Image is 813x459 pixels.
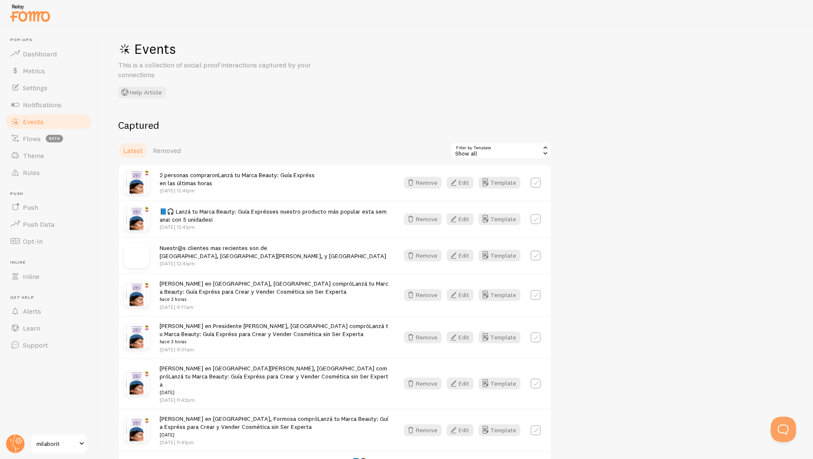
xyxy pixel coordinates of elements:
[160,322,389,346] span: [PERSON_NAME] en Presidente [PERSON_NAME], [GEOGRAPHIC_DATA] compró
[5,268,92,285] a: Inline
[160,171,315,187] span: 2 personas compraron en las últimas horas
[23,272,39,281] span: Inline
[160,280,389,303] span: [PERSON_NAME] en [GEOGRAPHIC_DATA], [GEOGRAPHIC_DATA] compró
[124,206,149,232] img: Capturadepantalla2025-07-30ala_s_4.31.50p.m._small.png
[5,96,92,113] a: Notifications
[5,337,92,353] a: Support
[30,434,88,454] a: milaborit
[23,324,40,332] span: Learn
[118,40,372,58] h1: Events
[5,130,92,147] a: Flows beta
[160,389,389,396] small: [DATE]
[5,199,92,216] a: Push
[124,282,149,308] img: Capturadepantalla2025-07-30ala_s_4.31.50p.m._small.png
[118,119,552,132] h2: Captured
[23,50,57,58] span: Dashboard
[5,320,92,337] a: Learn
[23,220,55,228] span: Push Data
[160,208,387,223] span: es nuestro producto más popular esta semana! con 5 unidades!
[447,213,478,225] a: Edit
[5,303,92,320] a: Alerts
[10,191,92,197] span: Push
[447,331,473,343] button: Edit
[5,62,92,79] a: Metrics
[160,373,388,388] a: Lanzá tu Marca Beauty: Guía Expréss para Crear y Vender Cosmética sin Ser Experta
[23,134,41,143] span: Flows
[447,213,473,225] button: Edit
[447,177,473,189] button: Edit
[160,244,386,260] span: Nuestr@s clientes mas recientes son de [GEOGRAPHIC_DATA], [GEOGRAPHIC_DATA][PERSON_NAME], y [GEOG...
[124,170,149,195] img: Capturadepantalla2025-07-30ala_s_4.31.50p.m._small.png
[36,439,77,449] span: milaborit
[23,203,38,211] span: Push
[118,86,166,98] button: Help Article
[23,168,40,177] span: Rules
[450,142,552,159] div: Show all
[160,208,272,215] a: 📘🎧 Lanzá tu Marca Beauty: Guía Expréss
[160,322,388,338] a: Lanzá tu Marca Beauty: Guía Expréss para Crear y Vender Cosmética sin Ser Experta
[771,417,796,442] iframe: Help Scout Beacon - Open
[478,424,520,436] button: Template
[478,378,520,389] button: Template
[160,439,389,446] p: [DATE] 11:41pm
[404,378,442,389] button: Remove
[124,325,149,350] img: Capturadepantalla2025-07-30ala_s_4.31.50p.m._small.png
[10,295,92,300] span: Get Help
[447,289,478,301] a: Edit
[447,289,473,301] button: Edit
[160,260,386,267] p: [DATE] 12:41pm
[23,237,43,245] span: Opt-In
[478,213,520,225] a: Template
[9,2,51,24] img: fomo-relay-logo-orange.svg
[160,280,388,295] a: Lanzá tu Marca Beauty: Guía Expréss para Crear y Vender Cosmética sin Ser Experta
[447,378,473,389] button: Edit
[160,431,389,439] small: [DATE]
[478,289,520,301] button: Template
[118,142,148,159] a: Latest
[160,364,389,396] span: [PERSON_NAME] en [GEOGRAPHIC_DATA][PERSON_NAME], [GEOGRAPHIC_DATA] compró
[23,83,47,92] span: Settings
[10,37,92,43] span: Pop-ups
[160,415,388,431] a: Lanzá tu Marca Beauty: Guía Expréss para Crear y Vender Cosmética sin Ser Experta
[478,331,520,343] button: Template
[404,250,442,261] button: Remove
[478,250,520,261] button: Template
[23,307,41,315] span: Alerts
[23,100,61,109] span: Notifications
[46,135,63,142] span: beta
[447,250,478,261] a: Edit
[478,177,520,189] a: Template
[404,177,442,189] button: Remove
[160,415,389,439] span: [PERSON_NAME] en [GEOGRAPHIC_DATA], Formosa compró
[160,338,389,345] small: hace 3 horas
[5,147,92,164] a: Theme
[124,371,149,396] img: Capturadepantalla2025-07-30ala_s_4.31.50p.m._small.png
[160,295,389,303] small: hace 3 horas
[124,417,149,443] img: Capturadepantalla2025-07-30ala_s_4.31.50p.m._small.png
[218,171,315,179] a: Lanzá tu Marca Beauty: Guía Expréss
[124,243,149,268] img: no_image.svg
[404,213,442,225] button: Remove
[404,289,442,301] button: Remove
[5,113,92,130] a: Events
[447,424,478,436] a: Edit
[123,146,143,155] span: Latest
[5,45,92,62] a: Dashboard
[148,142,186,159] a: Removed
[404,424,442,436] button: Remove
[5,233,92,250] a: Opt-In
[23,117,44,126] span: Events
[447,177,478,189] a: Edit
[23,151,44,160] span: Theme
[5,79,92,96] a: Settings
[447,250,473,261] button: Edit
[160,396,389,403] p: [DATE] 11:42pm
[5,216,92,233] a: Push Data
[160,346,389,353] p: [DATE] 9:01am
[447,424,473,436] button: Edit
